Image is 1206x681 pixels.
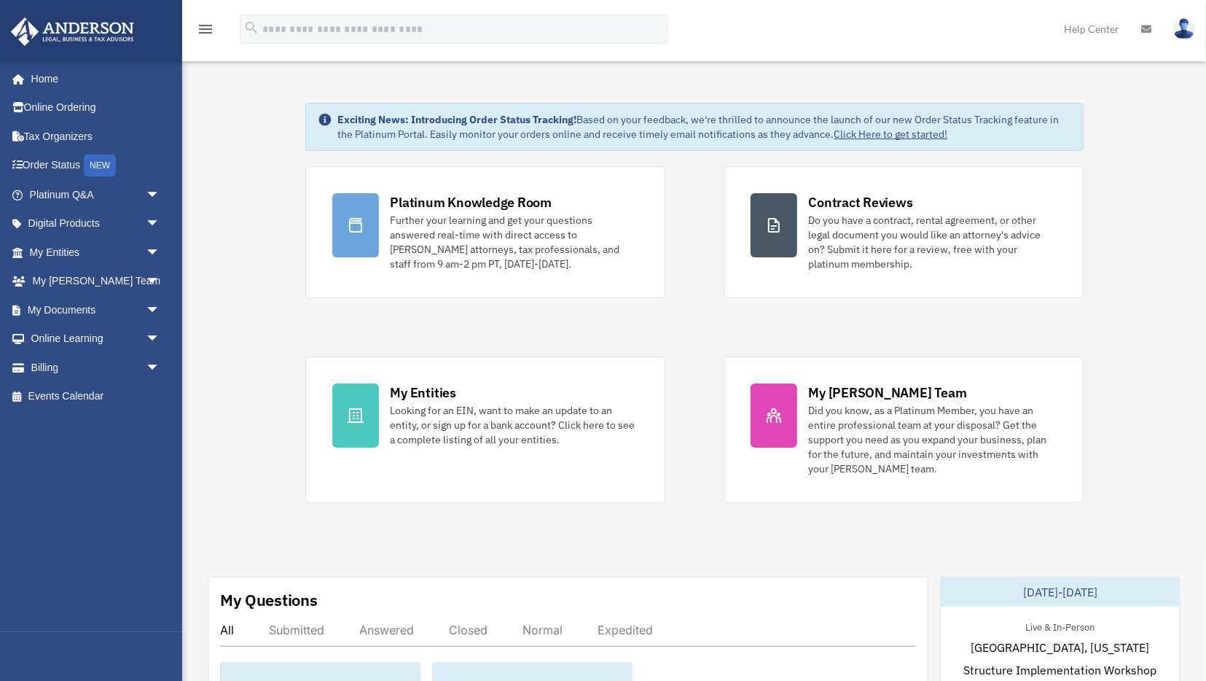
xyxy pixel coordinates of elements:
[10,209,182,238] a: Digital Productsarrow_drop_down
[10,353,182,382] a: Billingarrow_drop_down
[10,180,182,209] a: Platinum Q&Aarrow_drop_down
[391,384,456,402] div: My Entities
[146,324,175,354] span: arrow_drop_down
[84,155,116,176] div: NEW
[146,295,175,325] span: arrow_drop_down
[941,577,1180,607] div: [DATE]-[DATE]
[964,661,1157,679] span: Structure Implementation Workshop
[146,353,175,383] span: arrow_drop_down
[449,623,488,637] div: Closed
[10,151,182,181] a: Order StatusNEW
[10,93,182,122] a: Online Ordering
[146,209,175,239] span: arrow_drop_down
[724,166,1084,298] a: Contract Reviews Do you have a contract, rental agreement, or other legal document you would like...
[391,403,638,447] div: Looking for an EIN, want to make an update to an entity, or sign up for a bank account? Click her...
[10,122,182,151] a: Tax Organizers
[10,238,182,267] a: My Entitiesarrow_drop_down
[809,403,1057,476] div: Did you know, as a Platinum Member, you have an entire professional team at your disposal? Get th...
[305,166,665,298] a: Platinum Knowledge Room Further your learning and get your questions answered real-time with dire...
[220,589,318,611] div: My Questions
[197,26,214,38] a: menu
[10,267,182,296] a: My [PERSON_NAME] Teamarrow_drop_down
[269,623,324,637] div: Submitted
[146,238,175,268] span: arrow_drop_down
[522,623,563,637] div: Normal
[1173,18,1195,39] img: User Pic
[7,17,138,46] img: Anderson Advisors Platinum Portal
[809,193,913,211] div: Contract Reviews
[305,357,665,503] a: My Entities Looking for an EIN, want to make an update to an entity, or sign up for a bank accoun...
[834,128,948,141] a: Click Here to get started!
[197,20,214,38] i: menu
[10,64,175,93] a: Home
[809,384,967,402] div: My [PERSON_NAME] Team
[391,193,552,211] div: Platinum Knowledge Room
[359,623,414,637] div: Answered
[338,112,1071,141] div: Based on your feedback, we're thrilled to announce the launch of our new Order Status Tracking fe...
[971,639,1150,656] span: [GEOGRAPHIC_DATA], [US_STATE]
[243,20,259,36] i: search
[338,113,577,126] strong: Exciting News: Introducing Order Status Tracking!
[220,623,234,637] div: All
[146,267,175,297] span: arrow_drop_down
[598,623,653,637] div: Expedited
[1014,618,1107,634] div: Live & In-Person
[146,180,175,210] span: arrow_drop_down
[10,382,182,411] a: Events Calendar
[391,213,638,271] div: Further your learning and get your questions answered real-time with direct access to [PERSON_NAM...
[724,357,1084,503] a: My [PERSON_NAME] Team Did you know, as a Platinum Member, you have an entire professional team at...
[10,324,182,354] a: Online Learningarrow_drop_down
[10,295,182,324] a: My Documentsarrow_drop_down
[809,213,1057,271] div: Do you have a contract, rental agreement, or other legal document you would like an attorney's ad...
